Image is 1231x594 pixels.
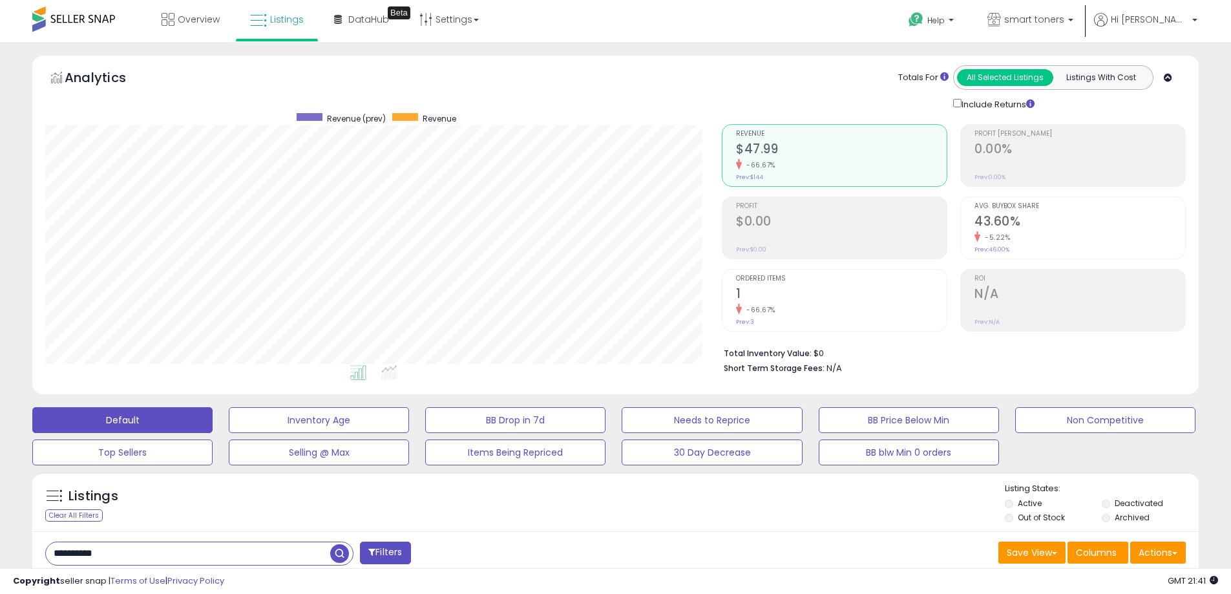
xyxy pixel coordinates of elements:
[736,131,947,138] span: Revenue
[736,142,947,159] h2: $47.99
[65,69,151,90] h5: Analytics
[1094,13,1197,42] a: Hi [PERSON_NAME]
[736,246,766,253] small: Prev: $0.00
[908,12,924,28] i: Get Help
[13,575,60,587] strong: Copyright
[110,575,165,587] a: Terms of Use
[826,362,842,374] span: N/A
[1018,498,1042,509] label: Active
[724,348,812,359] b: Total Inventory Value:
[724,363,825,374] b: Short Term Storage Fees:
[742,160,775,170] small: -66.67%
[1053,69,1149,86] button: Listings With Cost
[742,305,775,315] small: -66.67%
[974,173,1005,181] small: Prev: 0.00%
[974,214,1185,231] h2: 43.60%
[360,542,410,564] button: Filters
[167,575,224,587] a: Privacy Policy
[1018,512,1065,523] label: Out of Stock
[974,131,1185,138] span: Profit [PERSON_NAME]
[974,286,1185,304] h2: N/A
[622,407,802,433] button: Needs to Reprice
[736,286,947,304] h2: 1
[736,275,947,282] span: Ordered Items
[957,69,1053,86] button: All Selected Listings
[229,407,409,433] button: Inventory Age
[974,275,1185,282] span: ROI
[1068,542,1128,564] button: Columns
[32,407,213,433] button: Default
[943,96,1050,111] div: Include Returns
[1111,13,1188,26] span: Hi [PERSON_NAME]
[898,72,949,84] div: Totals For
[736,173,763,181] small: Prev: $144
[974,142,1185,159] h2: 0.00%
[736,214,947,231] h2: $0.00
[1115,498,1163,509] label: Deactivated
[736,203,947,210] span: Profit
[898,2,967,42] a: Help
[1076,546,1117,559] span: Columns
[819,407,999,433] button: BB Price Below Min
[45,509,103,522] div: Clear All Filters
[622,440,802,465] button: 30 Day Decrease
[229,440,409,465] button: Selling @ Max
[68,487,118,505] h5: Listings
[1168,575,1218,587] span: 2025-09-11 21:41 GMT
[974,318,1000,326] small: Prev: N/A
[736,318,754,326] small: Prev: 3
[178,13,220,26] span: Overview
[388,6,410,19] div: Tooltip anchor
[1115,512,1150,523] label: Archived
[1005,483,1199,495] p: Listing States:
[348,13,389,26] span: DataHub
[32,440,213,465] button: Top Sellers
[819,440,999,465] button: BB blw Min 0 orders
[724,345,1176,360] li: $0
[980,233,1010,242] small: -5.22%
[423,113,456,124] span: Revenue
[1130,542,1186,564] button: Actions
[1015,407,1195,433] button: Non Competitive
[998,542,1066,564] button: Save View
[927,15,945,26] span: Help
[974,246,1009,253] small: Prev: 46.00%
[425,407,605,433] button: BB Drop in 7d
[13,575,224,588] div: seller snap | |
[425,440,605,465] button: Items Being Repriced
[974,203,1185,210] span: Avg. Buybox Share
[1004,13,1064,26] span: smart toners
[327,113,386,124] span: Revenue (prev)
[270,13,304,26] span: Listings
